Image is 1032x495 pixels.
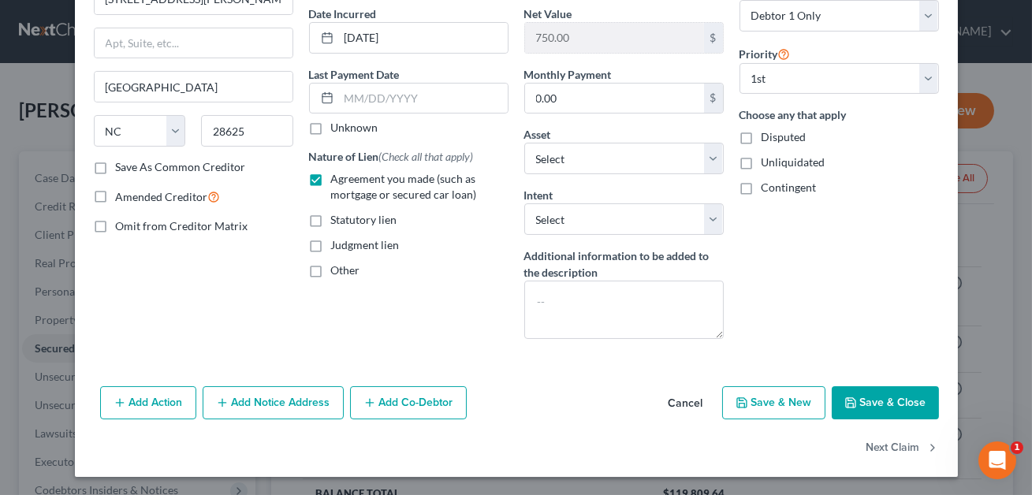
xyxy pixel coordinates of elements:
span: Contingent [762,181,817,194]
span: 1 [1011,441,1023,454]
button: Save & Close [832,386,939,419]
input: Apt, Suite, etc... [95,28,292,58]
button: Add Notice Address [203,386,344,419]
label: Date Incurred [309,6,377,22]
button: Add Co-Debtor [350,386,467,419]
button: Save & New [722,386,825,419]
span: Asset [524,128,551,141]
label: Priority [740,44,791,63]
label: Intent [524,187,553,203]
div: $ [704,84,723,114]
span: Disputed [762,130,807,143]
button: Add Action [100,386,196,419]
label: Save As Common Creditor [116,159,246,175]
label: Choose any that apply [740,106,939,123]
button: Next Claim [866,432,939,465]
label: Additional information to be added to the description [524,247,724,281]
label: Net Value [524,6,572,22]
input: MM/DD/YYYY [339,84,508,114]
span: (Check all that apply) [379,150,474,163]
span: Amended Creditor [116,190,208,203]
label: Unknown [331,120,378,136]
label: Last Payment Date [309,66,400,83]
button: Cancel [656,388,716,419]
span: Unliquidated [762,155,825,169]
span: Agreement you made (such as mortgage or secured car loan) [331,172,477,201]
input: MM/DD/YYYY [339,23,508,53]
span: Statutory lien [331,213,397,226]
span: Judgment lien [331,238,400,251]
input: Enter city... [95,72,292,102]
span: Omit from Creditor Matrix [116,219,248,233]
span: Other [331,263,360,277]
input: Enter zip... [201,115,293,147]
label: Nature of Lien [309,148,474,165]
input: 0.00 [525,23,704,53]
input: 0.00 [525,84,704,114]
label: Monthly Payment [524,66,612,83]
div: $ [704,23,723,53]
iframe: Intercom live chat [978,441,1016,479]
